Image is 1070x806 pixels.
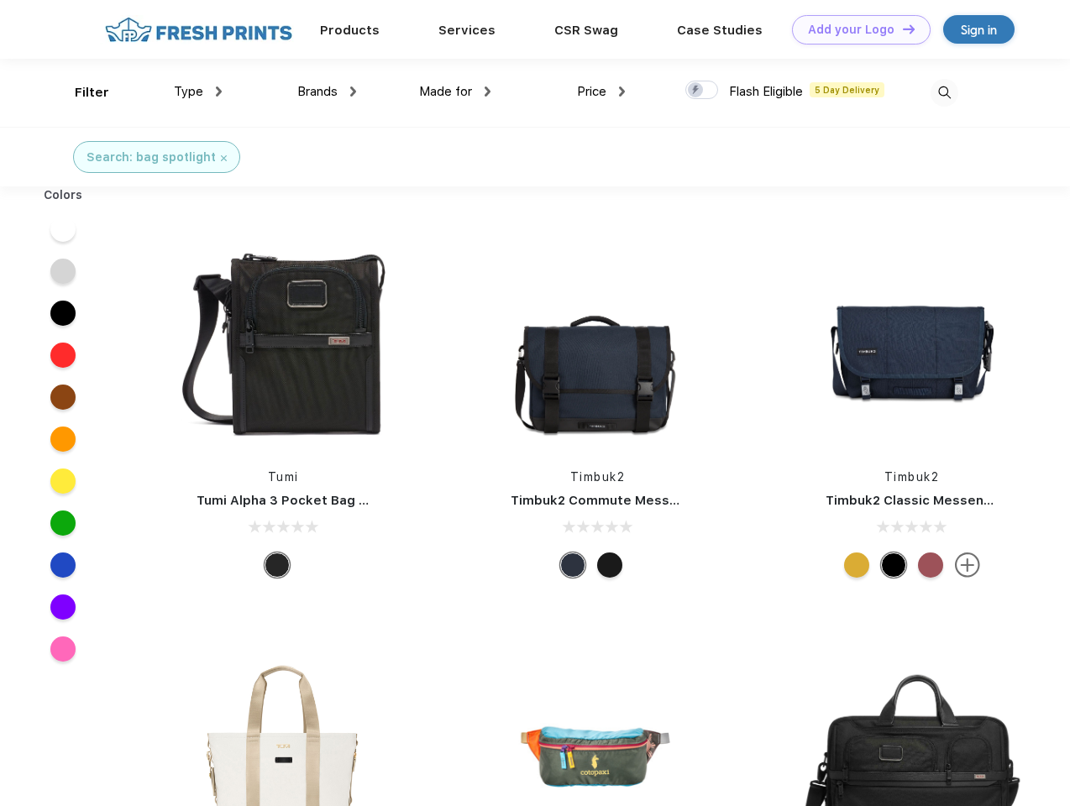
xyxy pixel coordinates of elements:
span: 5 Day Delivery [810,82,884,97]
img: desktop_search.svg [931,79,958,107]
div: Eco Collegiate Red [918,552,943,578]
img: func=resize&h=266 [800,228,1024,452]
img: DT [903,24,915,34]
span: Made for [419,84,472,99]
img: func=resize&h=266 [171,228,395,452]
div: Eco Amber [844,552,869,578]
span: Flash Eligible [729,84,803,99]
div: Add your Logo [808,23,894,37]
a: Products [320,23,380,38]
img: func=resize&h=266 [485,228,709,452]
div: Sign in [961,20,997,39]
a: Timbuk2 [570,470,626,484]
div: Black [265,552,290,578]
a: Sign in [943,15,1015,44]
div: Eco Black [597,552,622,578]
a: Tumi Alpha 3 Pocket Bag Small [197,493,393,508]
div: Eco Black [881,552,906,578]
a: Timbuk2 Commute Messenger Bag [511,493,736,508]
a: Tumi [268,470,299,484]
img: filter_cancel.svg [221,155,227,161]
img: dropdown.png [485,86,490,97]
img: dropdown.png [619,86,625,97]
img: fo%20logo%202.webp [100,15,297,44]
div: Eco Nautical [560,552,585,578]
div: Filter [75,83,109,102]
span: Price [577,84,606,99]
a: Timbuk2 [884,470,940,484]
span: Brands [297,84,338,99]
img: more.svg [955,552,980,578]
img: dropdown.png [350,86,356,97]
a: Timbuk2 Classic Messenger Bag [826,493,1034,508]
div: Colors [31,186,96,204]
img: dropdown.png [216,86,222,97]
span: Type [174,84,203,99]
div: Search: bag spotlight [87,149,216,166]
